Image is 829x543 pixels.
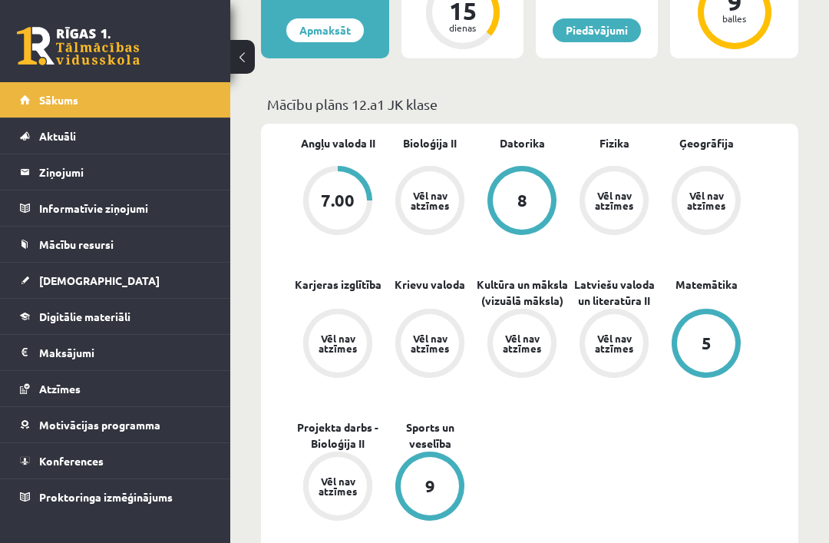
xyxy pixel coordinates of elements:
[20,263,211,298] a: [DEMOGRAPHIC_DATA]
[476,166,568,238] a: 8
[408,190,451,210] div: Vēl nav atzīmes
[660,166,752,238] a: Vēl nav atzīmes
[20,118,211,154] a: Aktuāli
[292,452,384,524] a: Vēl nav atzīmes
[408,333,451,353] div: Vēl nav atzīmes
[384,309,476,381] a: Vēl nav atzīmes
[39,310,130,323] span: Digitālie materiāli
[395,276,465,293] a: Krievu valoda
[384,166,476,238] a: Vēl nav atzīmes
[476,309,568,381] a: Vēl nav atzīmes
[20,227,211,262] a: Mācību resursi
[660,309,752,381] a: 5
[20,407,211,442] a: Motivācijas programma
[384,452,476,524] a: 9
[425,478,435,495] div: 9
[321,192,355,209] div: 7.00
[20,82,211,118] a: Sākums
[292,166,384,238] a: 7.00
[39,490,173,504] span: Proktoringa izmēģinājums
[20,190,211,226] a: Informatīvie ziņojumi
[675,276,738,293] a: Matemātika
[39,418,160,432] span: Motivācijas programma
[39,154,211,190] legend: Ziņojumi
[568,309,660,381] a: Vēl nav atzīmes
[17,27,140,65] a: Rīgas 1. Tālmācības vidusskola
[316,333,359,353] div: Vēl nav atzīmes
[500,333,543,353] div: Vēl nav atzīmes
[39,273,160,287] span: [DEMOGRAPHIC_DATA]
[593,190,636,210] div: Vēl nav atzīmes
[20,335,211,370] a: Maksājumi
[702,335,712,352] div: 5
[267,94,792,114] p: Mācību plāns 12.a1 JK klase
[39,93,78,107] span: Sākums
[476,276,568,309] a: Kultūra un māksla (vizuālā māksla)
[39,237,114,251] span: Mācību resursi
[553,18,641,42] a: Piedāvājumi
[712,14,758,23] div: balles
[292,419,384,452] a: Projekta darbs - Bioloģija II
[20,154,211,190] a: Ziņojumi
[517,192,527,209] div: 8
[39,454,104,468] span: Konferences
[403,135,457,151] a: Bioloģija II
[20,443,211,478] a: Konferences
[301,135,375,151] a: Angļu valoda II
[39,129,76,143] span: Aktuāli
[500,135,545,151] a: Datorika
[568,276,660,309] a: Latviešu valoda un literatūra II
[286,18,364,42] a: Apmaksāt
[568,166,660,238] a: Vēl nav atzīmes
[384,419,476,452] a: Sports un veselība
[679,135,734,151] a: Ģeogrāfija
[39,190,211,226] legend: Informatīvie ziņojumi
[599,135,629,151] a: Fizika
[440,23,486,32] div: dienas
[316,476,359,496] div: Vēl nav atzīmes
[295,276,381,293] a: Karjeras izglītība
[20,299,211,334] a: Digitālie materiāli
[593,333,636,353] div: Vēl nav atzīmes
[20,479,211,515] a: Proktoringa izmēģinājums
[685,190,728,210] div: Vēl nav atzīmes
[292,309,384,381] a: Vēl nav atzīmes
[39,382,81,396] span: Atzīmes
[20,371,211,406] a: Atzīmes
[39,335,211,370] legend: Maksājumi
